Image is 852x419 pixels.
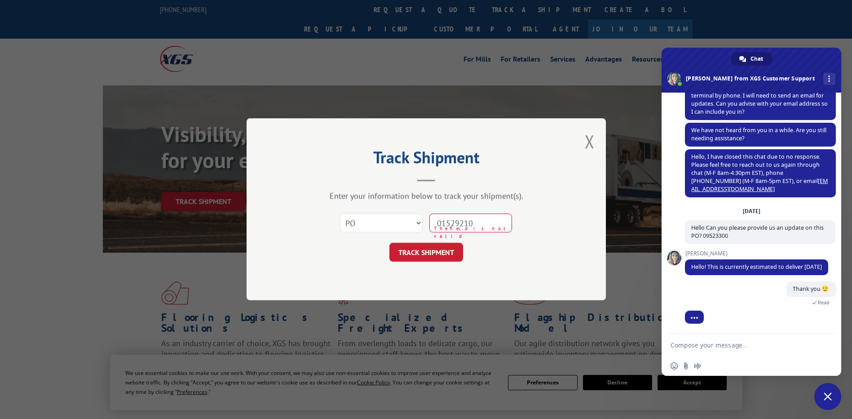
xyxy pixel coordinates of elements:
input: Number(s) [429,214,512,233]
span: My apologies, I was unable to reach the delivering terminal by phone. I will need to send an emai... [691,84,828,116]
span: Insert an emoji [671,362,678,370]
div: [DATE] [743,209,760,214]
div: Enter your information below to track your shipment(s). [291,191,561,201]
span: Audio message [694,362,701,370]
span: Hello Can you please provide us an update on this PO? 09523300 [691,224,824,240]
textarea: Compose your message... [671,341,812,349]
span: Hello, I have closed this chat due to no response. Please feel free to reach out to us again thro... [691,153,828,193]
span: Read [818,299,830,306]
div: More channels [823,73,835,85]
span: We have not heard from you in a while. Are you still needing assistance? [691,126,826,142]
span: [PERSON_NAME] [685,250,828,257]
h2: Track Shipment [291,151,561,168]
a: [EMAIL_ADDRESS][DOMAIN_NAME] [691,177,828,193]
span: Thank you [793,285,830,293]
span: Hello! This is currently estimated to deliver [DATE] [691,263,822,271]
span: Chat [750,52,763,66]
span: The field is not valid [434,225,512,240]
div: Close chat [814,383,841,410]
button: TRACK SHIPMENT [389,243,463,262]
div: Chat [731,52,772,66]
span: Send a file [682,362,689,370]
button: Close modal [585,129,595,153]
